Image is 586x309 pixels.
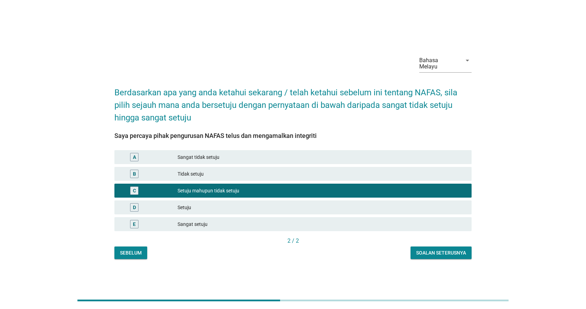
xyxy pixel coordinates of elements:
div: Bahasa Melayu [419,57,458,70]
div: Sebelum [120,249,142,257]
div: Setuju [178,203,466,212]
div: Saya percaya pihak pengurusan NAFAS telus dan mengamalkan integriti [114,131,472,140]
h2: Berdasarkan apa yang anda ketahui sekarang / telah ketahui sebelum ini tentang NAFAS, sila pilih ... [114,79,472,124]
div: Sangat setuju [178,220,466,228]
div: Tidak setuju [178,170,466,178]
i: arrow_drop_down [463,56,472,65]
div: Setuju mahupun tidak setuju [178,186,466,195]
div: A [133,154,136,161]
div: E [133,221,136,228]
div: Sangat tidak setuju [178,153,466,161]
div: B [133,170,136,178]
div: D [133,204,136,211]
button: Sebelum [114,247,147,259]
div: 2 / 2 [114,237,472,245]
button: Soalan seterusnya [411,247,472,259]
div: C [133,187,136,194]
div: Soalan seterusnya [416,249,466,257]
